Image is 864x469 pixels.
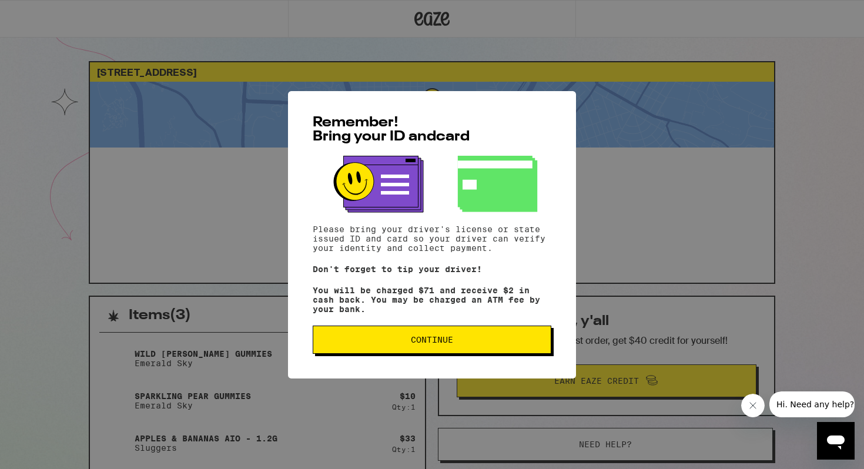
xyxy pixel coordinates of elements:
button: Continue [313,326,551,354]
span: Continue [411,336,453,344]
p: You will be charged $71 and receive $2 in cash back. You may be charged an ATM fee by your bank. [313,286,551,314]
p: Don't forget to tip your driver! [313,264,551,274]
iframe: Button to launch messaging window [817,422,855,460]
p: Please bring your driver's license or state issued ID and card so your driver can verify your ide... [313,225,551,253]
iframe: Close message [741,394,765,417]
iframe: Message from company [769,391,855,417]
span: Remember! Bring your ID and card [313,116,470,144]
